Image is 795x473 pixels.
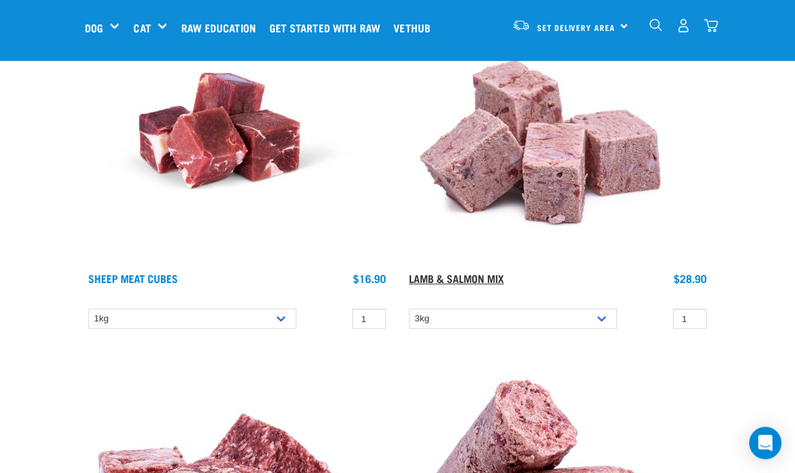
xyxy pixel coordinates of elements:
[749,427,782,460] div: Open Intercom Messenger
[649,19,662,32] img: home-icon-1@2x.png
[676,19,691,33] img: user.png
[266,1,390,55] a: Get started with Raw
[409,276,504,282] a: Lamb & Salmon Mix
[512,20,530,32] img: van-moving.png
[352,309,386,330] input: 1
[178,1,266,55] a: Raw Education
[537,25,615,30] span: Set Delivery Area
[704,19,718,33] img: home-icon@2x.png
[673,309,707,330] input: 1
[353,273,386,285] div: $16.90
[85,20,103,36] a: Dog
[133,20,150,36] a: Cat
[674,273,707,285] div: $28.90
[88,276,178,282] a: Sheep Meat Cubes
[390,1,441,55] a: Vethub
